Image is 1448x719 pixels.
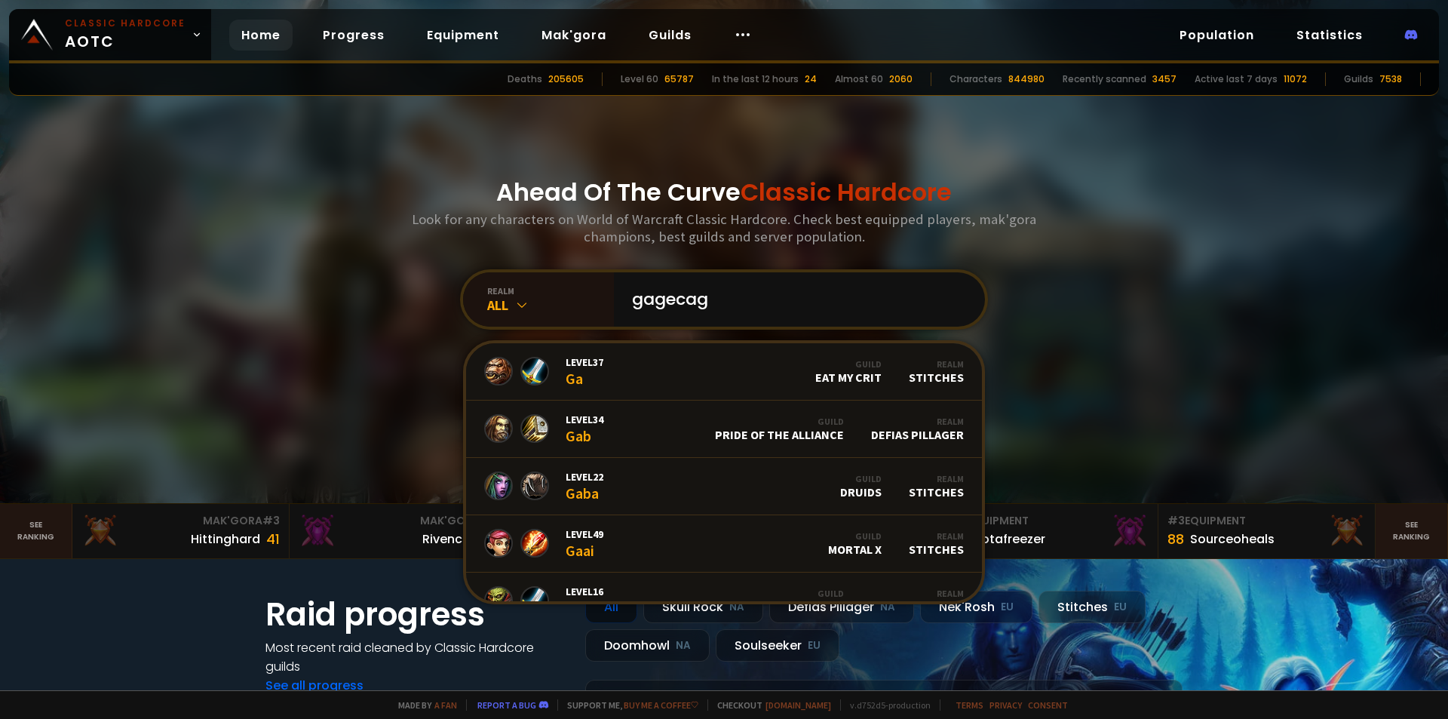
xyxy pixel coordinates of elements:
[637,20,704,51] a: Guilds
[676,638,691,653] small: NA
[941,504,1158,558] a: #2Equipment88Notafreezer
[715,416,844,442] div: Pride of the Alliance
[1376,504,1448,558] a: Seeranking
[808,638,821,653] small: EU
[1158,504,1376,558] a: #3Equipment88Sourceoheals
[496,174,952,210] h1: Ahead Of The Curve
[65,17,186,53] span: AOTC
[1167,529,1184,549] div: 88
[65,17,186,30] small: Classic Hardcore
[1038,591,1146,623] div: Stitches
[989,699,1022,711] a: Privacy
[973,530,1045,548] div: Notafreezer
[466,515,982,573] a: Level49GaaiGuildMortal XRealmStitches
[880,600,895,615] small: NA
[909,473,964,484] div: Realm
[566,470,603,502] div: Gaba
[712,72,799,86] div: In the last 12 hours
[262,513,280,528] span: # 3
[835,72,883,86] div: Almost 60
[623,272,967,327] input: Search a character...
[805,72,817,86] div: 24
[1379,72,1402,86] div: 7538
[707,699,831,711] span: Checkout
[889,72,913,86] div: 2060
[871,588,964,599] div: Realm
[1167,513,1366,529] div: Equipment
[956,699,983,711] a: Terms
[871,416,964,427] div: Realm
[1114,600,1127,615] small: EU
[566,413,603,445] div: Gab
[1167,20,1266,51] a: Population
[840,699,931,711] span: v. d752d5 - production
[299,513,497,529] div: Mak'Gora
[716,629,839,662] div: Soulseeker
[466,401,982,458] a: Level34GabGuildPride of the AllianceRealmDefias Pillager
[1190,530,1275,548] div: Sourceoheals
[1063,72,1146,86] div: Recently scanned
[1167,513,1185,528] span: # 3
[840,473,882,499] div: Druids
[9,9,211,60] a: Classic HardcoreAOTC
[1344,72,1373,86] div: Guilds
[909,358,964,385] div: Stitches
[871,416,964,442] div: Defias Pillager
[828,530,882,542] div: Guild
[566,527,603,560] div: Gaai
[566,585,603,617] div: Gaaz
[434,699,457,711] a: a fan
[909,530,964,542] div: Realm
[769,591,914,623] div: Defias Pillager
[265,638,567,676] h4: Most recent raid cleaned by Classic Hardcore guilds
[624,699,698,711] a: Buy me a coffee
[548,72,584,86] div: 205605
[389,699,457,711] span: Made by
[729,600,744,615] small: NA
[566,470,603,484] span: Level 22
[920,591,1032,623] div: Nek'Rosh
[1008,72,1045,86] div: 844980
[290,504,507,558] a: Mak'Gora#2Rivench100
[566,527,603,541] span: Level 49
[1028,699,1068,711] a: Consent
[815,358,882,385] div: Eat My Crit
[566,355,603,369] span: Level 37
[265,591,567,638] h1: Raid progress
[508,72,542,86] div: Deaths
[406,210,1042,245] h3: Look for any characters on World of Warcraft Classic Hardcore. Check best equipped players, mak'g...
[643,591,763,623] div: Skull Rock
[1284,20,1375,51] a: Statistics
[566,355,603,388] div: Ga
[715,416,844,427] div: Guild
[585,629,710,662] div: Doomhowl
[1001,600,1014,615] small: EU
[557,699,698,711] span: Support me,
[487,297,614,314] div: All
[566,585,603,598] span: Level 16
[741,175,952,209] span: Classic Hardcore
[909,358,964,370] div: Realm
[422,530,470,548] div: Rivench
[487,285,614,297] div: realm
[229,20,293,51] a: Home
[840,473,882,484] div: Guild
[311,20,397,51] a: Progress
[909,530,964,557] div: Stitches
[191,530,260,548] div: Hittinghard
[265,677,364,694] a: See all progress
[828,530,882,557] div: Mortal X
[266,529,280,549] div: 41
[815,358,882,370] div: Guild
[72,504,290,558] a: Mak'Gora#3Hittinghard41
[765,699,831,711] a: [DOMAIN_NAME]
[566,413,603,426] span: Level 34
[621,72,658,86] div: Level 60
[1195,72,1278,86] div: Active last 7 days
[585,591,637,623] div: All
[529,20,618,51] a: Mak'gora
[477,699,536,711] a: Report a bug
[466,343,982,401] a: Level37GaGuildEat My CritRealmStitches
[871,588,964,614] div: Defias Pillager
[949,72,1002,86] div: Characters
